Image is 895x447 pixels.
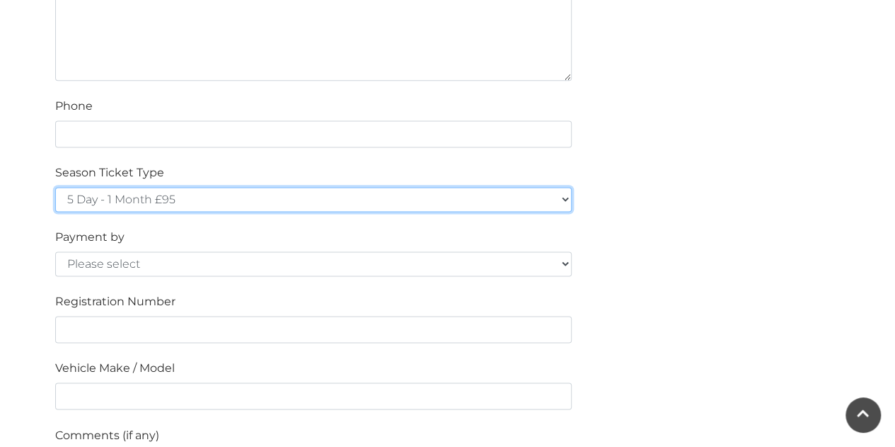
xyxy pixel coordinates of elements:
label: Vehicle Make / Model [55,360,175,377]
label: Payment by [55,229,125,246]
label: Phone [55,98,93,115]
label: Season Ticket Type [55,164,164,181]
label: Comments (if any) [55,426,159,443]
label: Registration Number [55,293,175,310]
